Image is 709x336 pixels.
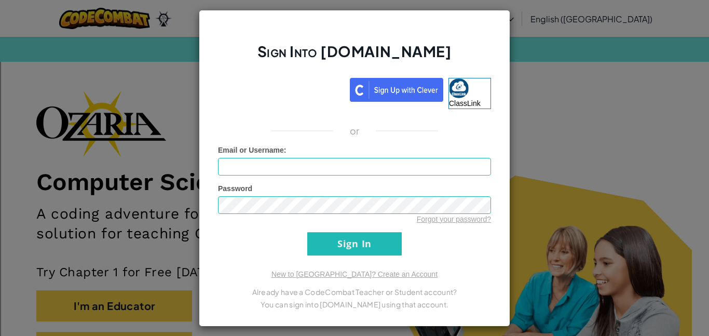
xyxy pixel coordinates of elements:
span: ClassLink [449,99,481,107]
label: : [218,145,287,155]
img: clever_sso_button@2x.png [350,78,443,102]
h2: Sign Into [DOMAIN_NAME] [218,42,491,72]
img: classlink-logo-small.png [449,78,469,98]
p: or [350,125,360,137]
p: Already have a CodeCombat Teacher or Student account? [218,286,491,298]
iframe: Sign in with Google Button [213,77,350,100]
p: You can sign into [DOMAIN_NAME] using that account. [218,298,491,311]
span: Email or Username [218,146,284,154]
input: Sign In [307,232,402,256]
span: Password [218,184,252,193]
a: New to [GEOGRAPHIC_DATA]? Create an Account [271,270,438,278]
a: Forgot your password? [417,215,491,223]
